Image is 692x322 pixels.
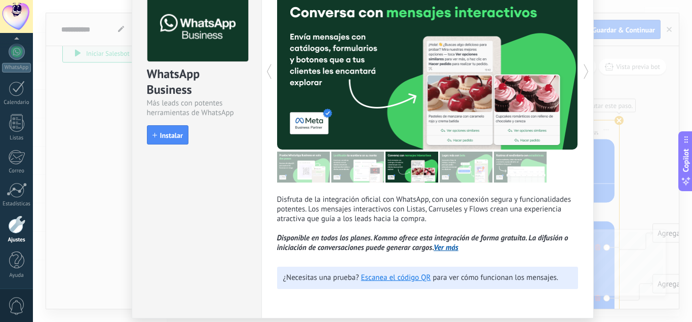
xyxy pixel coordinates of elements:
[283,273,359,282] span: ¿Necesitas una prueba?
[331,152,384,183] img: tour_image_cc27419dad425b0ae96c2716632553fa.png
[361,273,431,282] a: Escanea el código QR
[277,233,568,253] i: Disponible en todos los planes. Kommo ofrece esta integración de forma gratuita. La difusión o in...
[2,135,31,141] div: Listas
[2,201,31,207] div: Estadísticas
[433,273,558,282] span: para ver cómo funcionan los mensajes.
[277,195,578,253] p: Disfruta de la integración oficial con WhatsApp, con una conexión segura y funcionalidades potent...
[277,152,330,183] img: tour_image_7a4924cebc22ed9e3259523e50fe4fd6.png
[147,98,247,118] div: Más leads con potentes herramientas de WhatsApp
[2,237,31,243] div: Ajustes
[2,272,31,279] div: Ayuda
[147,66,247,98] div: WhatsApp Business
[681,149,691,172] span: Copilot
[386,152,438,183] img: tour_image_1009fe39f4f058b759f0df5a2b7f6f06.png
[440,152,492,183] img: tour_image_62c9952fc9cf984da8d1d2aa2c453724.png
[147,125,188,145] button: Instalar
[2,168,31,174] div: Correo
[2,99,31,106] div: Calendario
[2,63,31,73] div: WhatsApp
[494,152,547,183] img: tour_image_cc377002d0016b7ebaeb4dbe65cb2175.png
[160,132,183,139] span: Instalar
[434,243,458,253] a: Ver más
